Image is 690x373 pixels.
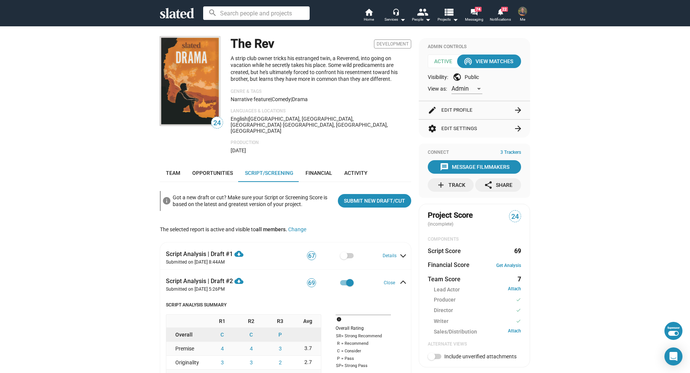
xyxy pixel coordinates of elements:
[291,96,292,102] span: |
[461,8,487,24] a: 74Messaging
[336,348,391,354] div: = Consider
[305,170,332,176] span: Financial
[464,57,473,66] mat-icon: wifi_tethering
[271,96,272,102] span: |
[664,347,682,365] div: Open Intercom Messenger
[428,120,521,138] button: Edit Settings
[245,170,293,176] span: Script/Screening
[307,279,316,287] span: 69
[299,164,338,182] a: Financial
[336,356,391,362] div: = Pass
[514,247,521,255] dd: 69
[266,342,295,355] button: 3
[166,356,208,369] div: Originality
[408,8,435,24] button: People
[281,122,283,128] span: ·
[160,164,186,182] a: Team
[428,221,455,227] span: (incomplete)
[256,226,287,232] span: all members.
[211,118,223,128] span: 24
[336,326,391,332] div: Overall Rating
[166,246,277,258] div: Script Analysis | Draft #1
[231,116,248,122] span: English
[166,342,208,355] div: Premise
[231,122,388,134] span: [GEOGRAPHIC_DATA], [GEOGRAPHIC_DATA], [GEOGRAPHIC_DATA]
[383,253,406,259] button: Details
[508,328,521,335] a: Attach
[266,315,295,328] div: R3
[231,140,411,146] p: Production
[516,318,521,325] mat-icon: check
[336,348,341,354] span: C
[344,194,405,208] span: Submit New Draft/Cut
[336,333,391,339] div: = Strong Recommend
[356,8,382,24] a: Home
[497,8,504,15] mat-icon: notifications
[307,252,316,260] span: 67
[166,273,277,285] div: Script Analysis | Draft #2
[518,7,527,16] img: Mitchell Sturhann
[428,341,521,347] div: Alternate Views
[514,275,521,283] dd: 7
[248,116,249,122] span: |
[428,85,447,92] span: View as:
[384,280,404,286] button: Close
[231,96,271,102] span: Narrative feature
[208,315,237,328] div: R1
[428,124,437,133] mat-icon: settings
[288,226,306,232] button: Change
[428,178,474,192] button: Track
[428,210,473,220] span: Project Score
[160,242,411,269] mat-expansion-panel-header: Script Analysis | Draft #1Submitted on [DATE] 8:44AM67Details
[434,328,477,335] span: Sales/Distribution
[392,8,399,15] mat-icon: headset_mic
[428,101,521,119] button: Edit Profile
[435,8,461,24] button: Projects
[231,89,411,95] p: Genre & Tags
[514,5,532,25] button: Mitchell SturhannMe
[166,259,277,265] p: Submitted on [DATE] 8:44AM
[664,322,682,340] button: Superuser
[374,39,411,49] span: Development
[364,15,374,24] span: Home
[237,315,266,328] div: R2
[423,15,432,24] mat-icon: arrow_drop_down
[475,7,482,12] span: 74
[428,275,461,283] dt: Team Score
[428,106,437,115] mat-icon: edit
[465,55,513,68] div: View Matches
[434,318,448,326] span: Writer
[428,237,521,243] div: COMPONENTS
[516,296,521,303] mat-icon: check
[295,315,321,328] div: Avg
[295,356,321,369] div: 2.7
[160,36,220,126] img: The Rev
[166,170,180,176] span: Team
[443,6,454,17] mat-icon: view_list
[234,276,243,285] mat-icon: cloud_download
[338,194,411,208] a: Submit New Draft/Cut
[336,333,341,339] span: SR
[237,342,266,355] button: 4
[336,363,341,369] span: SP
[520,15,525,24] span: Me
[475,178,521,192] button: Share
[208,342,237,355] button: 4
[336,356,341,362] span: P
[451,15,460,24] mat-icon: arrow_drop_down
[428,150,521,156] div: Connect
[186,164,239,182] a: Opportunities
[208,328,237,341] button: C
[470,8,477,15] mat-icon: forum
[292,96,308,102] span: Drama
[336,341,391,347] div: = Recommend
[428,160,521,174] button: Message Filmmakers
[166,287,277,293] p: Submitted on [DATE] 5:26PM
[237,356,266,369] button: 3
[338,164,374,182] a: Activity
[514,124,523,133] mat-icon: arrow_forward
[487,8,514,24] a: 22Notifications
[451,85,469,92] span: Admin
[440,162,449,171] mat-icon: message
[484,180,493,190] mat-icon: share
